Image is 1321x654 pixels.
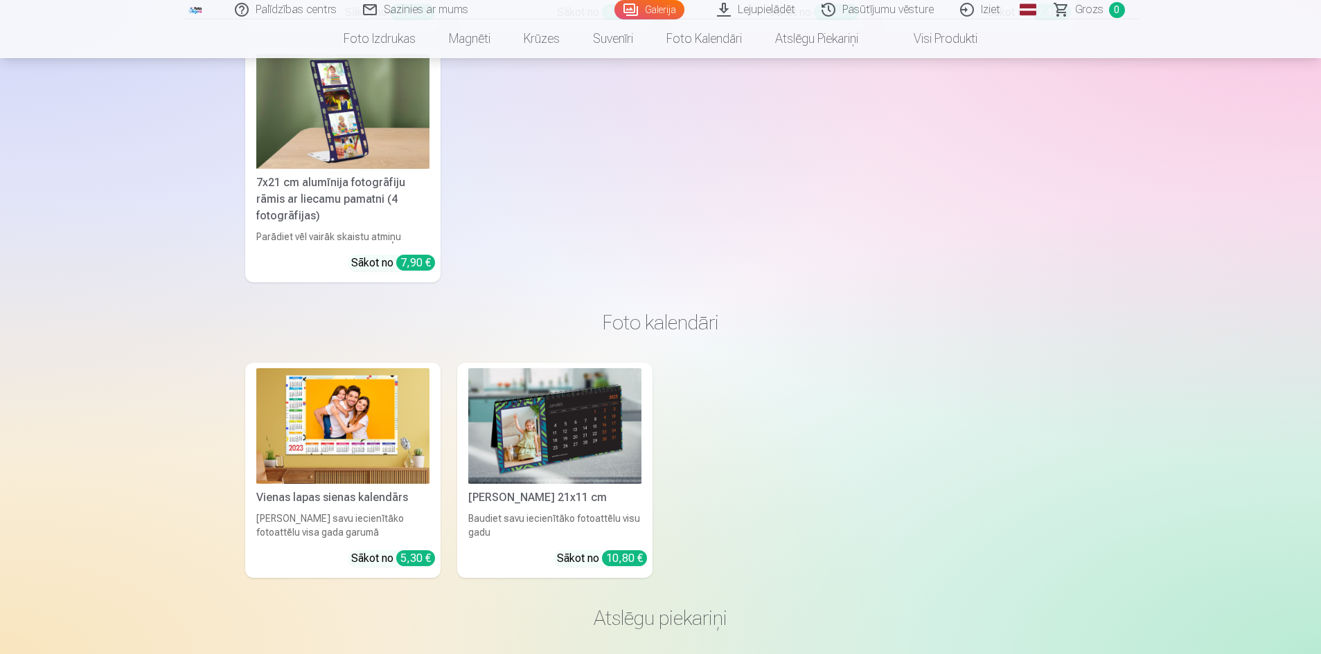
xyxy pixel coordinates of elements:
div: 10,80 € [602,550,647,566]
div: Sākot no [557,550,647,567]
a: Foto kalendāri [650,19,759,58]
span: Grozs [1075,1,1103,18]
a: 7x21 cm alumīnija fotogrāfiju rāmis ar liecamu pamatni (4 fotogrāfijas)7x21 cm alumīnija fotogrāf... [245,48,441,283]
a: Visi produkti [875,19,994,58]
div: Sākot no [351,550,435,567]
a: Suvenīri [576,19,650,58]
a: Krūzes [507,19,576,58]
div: 7,90 € [396,255,435,271]
div: 7x21 cm alumīnija fotogrāfiju rāmis ar liecamu pamatni (4 fotogrāfijas) [251,174,435,224]
h3: Atslēgu piekariņi [256,606,1065,630]
img: Galda kalendārs 21x11 cm [468,368,641,484]
a: Magnēti [432,19,507,58]
img: 7x21 cm alumīnija fotogrāfiju rāmis ar liecamu pamatni (4 fotogrāfijas) [256,54,429,170]
a: Galda kalendārs 21x11 cm[PERSON_NAME] 21x11 cmBaudiet savu iecienītāko fotoattēlu visu gaduSākot ... [457,363,653,578]
div: [PERSON_NAME] 21x11 cm [463,489,647,506]
div: Sākot no [351,255,435,271]
img: Vienas lapas sienas kalendārs [256,368,429,484]
span: 0 [1109,2,1125,18]
a: Vienas lapas sienas kalendārsVienas lapas sienas kalendārs[PERSON_NAME] savu iecienītāko fotoattē... [245,363,441,578]
a: Atslēgu piekariņi [759,19,875,58]
div: Parādiet vēl vairāk skaistu atmiņu [251,230,435,244]
a: Foto izdrukas [327,19,432,58]
div: [PERSON_NAME] savu iecienītāko fotoattēlu visa gada garumā [251,511,435,539]
h3: Foto kalendāri [256,310,1065,335]
div: Vienas lapas sienas kalendārs [251,489,435,506]
div: Baudiet savu iecienītāko fotoattēlu visu gadu [463,511,647,539]
div: 5,30 € [396,550,435,566]
img: /fa3 [188,6,204,14]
